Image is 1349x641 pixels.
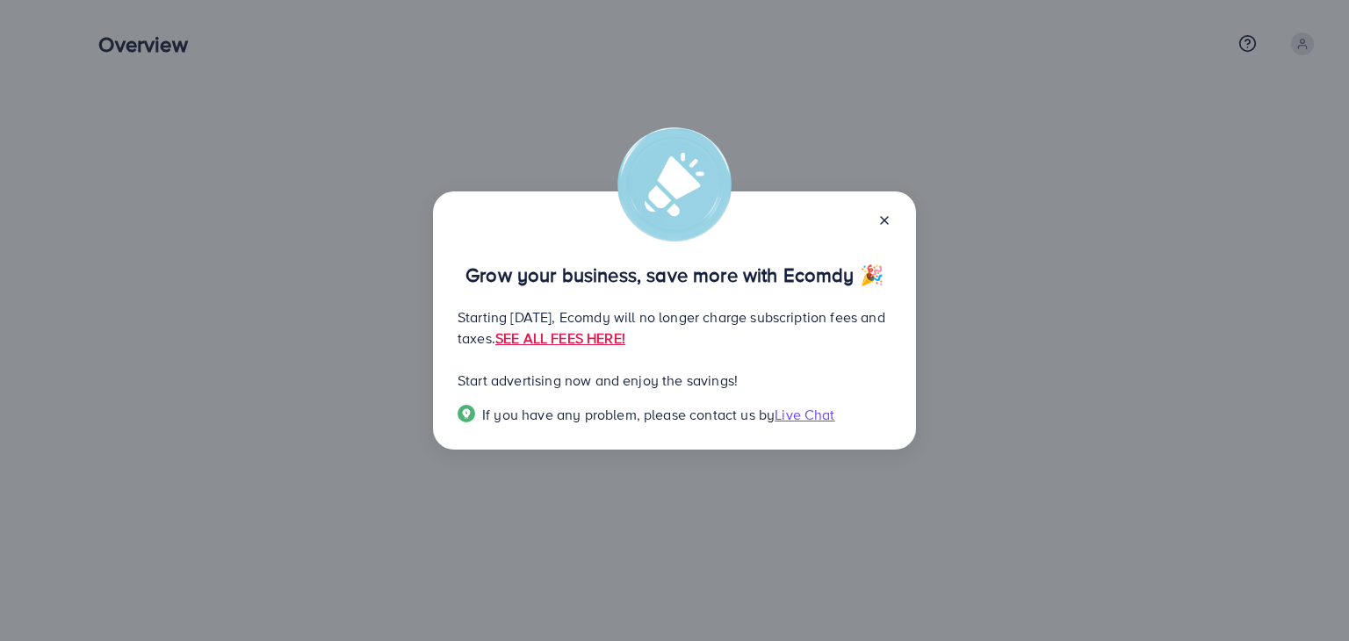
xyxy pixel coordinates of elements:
[458,405,475,422] img: Popup guide
[482,405,775,424] span: If you have any problem, please contact us by
[775,405,834,424] span: Live Chat
[458,370,891,391] p: Start advertising now and enjoy the savings!
[617,127,732,241] img: alert
[495,328,625,348] a: SEE ALL FEES HERE!
[458,306,891,349] p: Starting [DATE], Ecomdy will no longer charge subscription fees and taxes.
[458,264,891,285] p: Grow your business, save more with Ecomdy 🎉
